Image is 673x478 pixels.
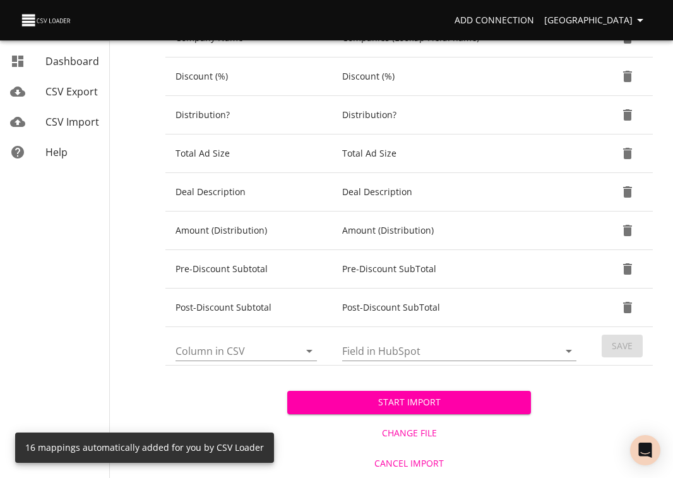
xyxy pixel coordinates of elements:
td: Discount (%) [165,57,332,96]
td: Total Ad Size [332,134,592,173]
button: Cancel Import [287,452,531,475]
a: Add Connection [450,9,539,32]
span: [GEOGRAPHIC_DATA] [544,13,648,28]
td: Deal Description [332,173,592,212]
td: Amount (Distribution) [165,212,332,250]
td: Discount (%) [332,57,592,96]
td: Distribution? [165,96,332,134]
span: CSV Import [45,115,99,129]
span: CSV Export [45,85,98,99]
button: Delete [612,254,643,284]
td: Pre-Discount SubTotal [332,250,592,289]
span: Dashboard [45,54,99,68]
button: Delete [612,215,643,246]
div: Open Intercom Messenger [630,435,660,465]
span: Add Connection [455,13,534,28]
button: Delete [612,138,643,169]
button: Delete [612,61,643,92]
td: Post-Discount SubTotal [332,289,592,327]
button: Start Import [287,391,531,414]
span: Change File [292,426,526,441]
button: Open [560,342,578,360]
button: Open [301,342,318,360]
button: Change File [287,422,531,445]
button: Delete [612,292,643,323]
button: [GEOGRAPHIC_DATA] [539,9,653,32]
span: Cancel Import [292,456,526,472]
td: Post-Discount Subtotal [165,289,332,327]
td: Pre-Discount Subtotal [165,250,332,289]
td: Distribution? [332,96,592,134]
img: CSV Loader [20,11,73,29]
td: Total Ad Size [165,134,332,173]
td: Amount (Distribution) [332,212,592,250]
button: Delete [612,177,643,207]
td: Deal Description [165,173,332,212]
div: 16 mappings automatically added for you by CSV Loader [25,436,264,459]
button: Delete [612,100,643,130]
span: Help [45,145,68,159]
span: Start Import [297,395,521,410]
